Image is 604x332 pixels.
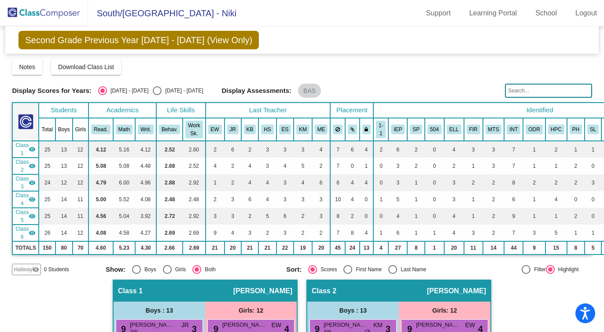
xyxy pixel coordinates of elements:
th: Life Skills [156,103,205,118]
td: 2 [567,174,585,191]
mat-radio-group: Select an option [98,86,203,95]
td: 0 [425,208,444,225]
td: 3 [294,191,312,208]
td: 3 [312,208,331,225]
td: 6 [241,191,259,208]
button: ELL [447,125,461,134]
td: 1 [373,191,388,208]
td: 1 [545,158,567,174]
td: 1 [407,208,425,225]
button: MTS [486,125,502,134]
td: Corie Walters - No Class Name [12,225,39,241]
mat-icon: visibility [29,229,36,236]
td: 2 [312,158,331,174]
td: 150 [39,241,55,255]
span: Display Scores for Years: [12,87,92,95]
button: EW [208,125,222,134]
span: Download Class List [58,63,114,70]
th: Individualized Education Plan [388,118,407,141]
td: 26 [39,225,55,241]
span: Second Grade Previous Year [DATE] - [DATE] (View Only) [18,31,259,49]
td: 3 [206,208,225,225]
td: 6 [276,208,294,225]
td: 1 [425,225,444,241]
td: 21 [206,241,225,255]
td: 0 [345,158,360,174]
td: 1 [567,225,585,241]
td: 0 [425,191,444,208]
td: 3 [258,141,276,158]
th: One on one Paraprofessional [373,118,388,141]
td: 2 [483,208,505,225]
td: 1 [425,241,444,255]
td: 3 [276,191,294,208]
th: Keep with teacher [360,118,374,141]
td: 2 [373,141,388,158]
td: 4 [545,191,567,208]
button: 504 [427,125,442,134]
td: 2.66 [156,241,183,255]
button: SL [587,125,599,134]
td: 7 [504,158,523,174]
td: 1 [523,208,545,225]
td: 12 [73,141,89,158]
td: 6 [388,141,407,158]
th: Phonics Concern [567,118,585,141]
td: 44 [504,241,523,255]
td: 2 [545,141,567,158]
td: 0 [425,174,444,191]
td: 1 [464,208,483,225]
td: 3 [241,225,259,241]
td: 2 [206,141,225,158]
td: 2 [225,174,241,191]
td: 1 [585,141,601,158]
span: Class 1 [15,141,29,157]
td: 25 [39,191,55,208]
th: School-linked Therapist Scheduled [585,118,601,141]
td: 3 [483,158,505,174]
th: Academic Intervention Service Provider(s) [504,118,523,141]
td: 2 [483,225,505,241]
button: FIR [467,125,480,134]
td: 4.79 [88,174,113,191]
td: 1 [407,191,425,208]
mat-icon: visibility [29,196,36,203]
td: 20 [312,241,331,255]
td: 0 [585,158,601,174]
th: Heavy Parent Communication [545,118,567,141]
button: Notes [12,59,42,75]
td: 2 [241,208,259,225]
button: Download Class List [51,59,121,75]
a: Learning Portal [462,6,524,20]
td: 9 [523,241,545,255]
td: John Robinson - No Class Name [12,174,39,191]
td: 8 [567,241,585,255]
td: 3 [464,225,483,241]
td: 3 [225,191,241,208]
td: 4.08 [88,225,113,241]
td: 4.12 [88,141,113,158]
td: 4 [360,174,374,191]
button: Behav. [159,125,180,134]
td: 2 [294,208,312,225]
td: Candi Moelter - No Class Name [12,158,39,174]
td: 1 [373,225,388,241]
td: 2 [225,158,241,174]
span: Class 4 [15,192,29,207]
td: 3 [276,141,294,158]
td: 1 [523,141,545,158]
td: 3 [312,191,331,208]
th: Ethan Sindelir [276,118,294,141]
th: Academics [88,103,156,118]
td: 5.23 [113,241,135,255]
td: 13 [55,158,73,174]
th: Placement [330,103,373,118]
th: Elizabeth Wenner [206,118,225,141]
td: 25 [39,141,55,158]
td: 1 [360,158,374,174]
td: 7 [330,225,345,241]
input: Search... [505,84,592,98]
td: 3 [225,208,241,225]
td: 4 [373,241,388,255]
td: 2.69 [156,225,183,241]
